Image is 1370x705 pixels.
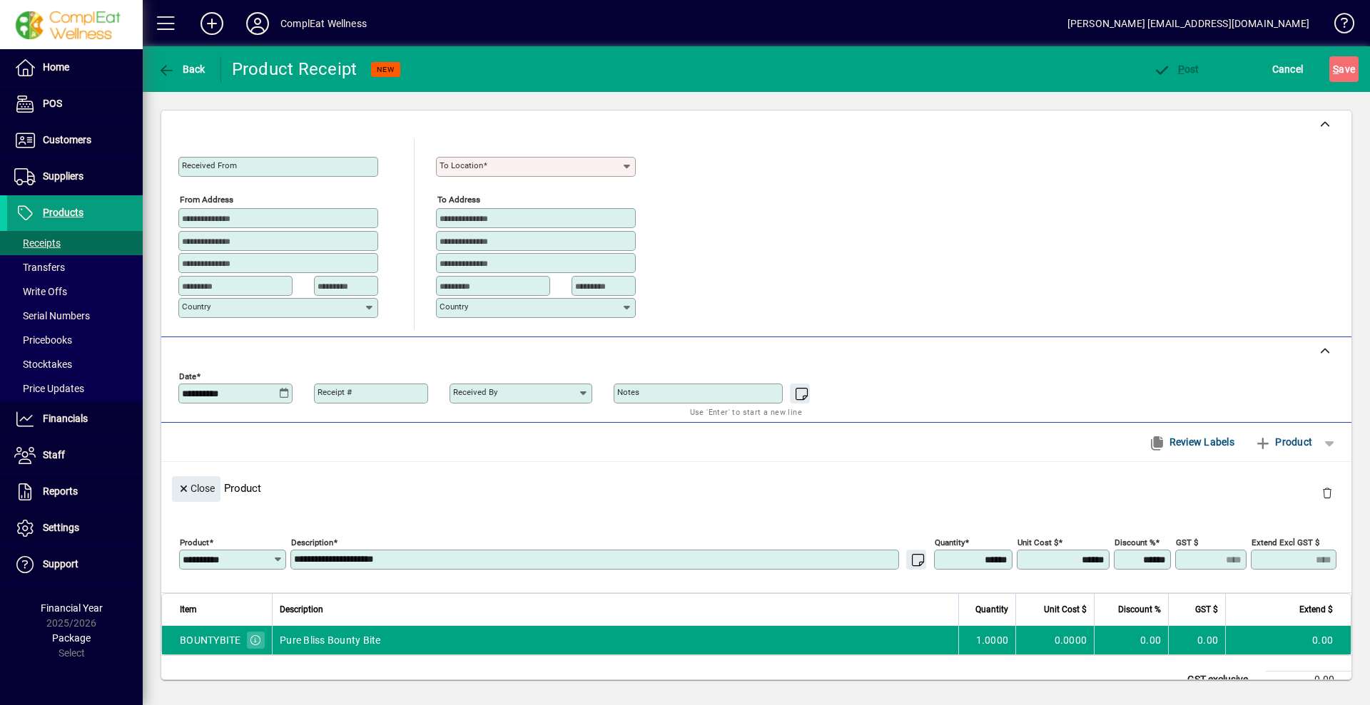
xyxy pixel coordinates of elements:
a: Stocktakes [7,352,143,376]
span: NEW [377,65,395,74]
span: Transfers [14,262,65,273]
mat-label: Product [180,537,209,547]
button: Add [189,11,235,36]
td: 0.00 [1225,626,1351,654]
mat-label: Receipt # [318,387,352,397]
span: Extend $ [1299,602,1333,617]
mat-label: GST $ [1176,537,1198,547]
span: Price Updates [14,383,84,394]
span: Financials [43,413,88,424]
a: Settings [7,510,143,546]
app-page-header-button: Delete [1310,486,1344,499]
mat-label: Unit Cost $ [1018,537,1058,547]
span: Back [158,63,205,75]
span: 0.0000 [1055,633,1087,647]
a: Knowledge Base [1324,3,1352,49]
div: ComplEat Wellness [280,12,367,35]
a: Write Offs [7,279,143,304]
mat-label: Country [182,302,210,312]
span: Settings [43,522,79,533]
span: Suppliers [43,170,83,182]
span: Discount % [1118,602,1161,617]
mat-hint: Use 'Enter' to start a new line [690,403,802,420]
span: Reports [43,485,78,497]
mat-label: Description [291,537,333,547]
div: Product Receipt [232,58,357,81]
span: Products [43,207,83,218]
span: Customers [43,134,91,145]
span: Quantity [975,602,1008,617]
span: GST $ [1195,602,1218,617]
span: Support [43,558,78,570]
a: Price Updates [7,376,143,401]
span: Pricebooks [14,334,72,346]
span: Financial Year [41,602,103,614]
app-page-header-button: Close [168,481,224,494]
span: Write Offs [14,286,67,297]
button: Close [172,476,220,502]
span: Staff [43,449,65,460]
button: Cancel [1269,56,1307,82]
mat-label: Received From [182,160,237,170]
span: POS [43,98,62,109]
span: ost [1153,63,1199,75]
span: Serial Numbers [14,310,90,321]
span: Description [280,602,323,617]
a: Transfers [7,255,143,279]
a: Serial Numbers [7,304,143,328]
mat-label: To location [440,160,483,170]
mat-label: Extend excl GST $ [1252,537,1319,547]
mat-label: Country [440,302,468,312]
span: Cancel [1272,58,1304,81]
a: Reports [7,474,143,510]
td: 0.00 [1168,626,1225,654]
button: Product [1247,429,1319,455]
mat-label: Discount % [1115,537,1155,547]
td: Pure Bliss Bounty Bite [272,626,958,654]
span: Home [43,61,69,73]
td: 0.00 [1266,671,1351,688]
span: Stocktakes [14,359,72,370]
a: Customers [7,123,143,158]
span: ave [1333,58,1355,81]
button: Delete [1310,476,1344,510]
button: Review Labels [1142,429,1240,455]
button: Post [1150,56,1203,82]
mat-label: Date [179,371,196,381]
span: Item [180,602,197,617]
span: Product [1254,431,1312,453]
mat-label: Quantity [935,537,965,547]
span: Package [52,632,91,644]
span: S [1333,63,1339,75]
a: Pricebooks [7,328,143,352]
button: Profile [235,11,280,36]
button: Back [154,56,209,82]
span: Close [178,477,215,500]
span: Unit Cost $ [1044,602,1087,617]
a: Home [7,50,143,86]
a: Staff [7,438,143,473]
mat-label: Received by [453,387,497,397]
div: BOUNTYBITE [180,633,241,647]
app-page-header-button: Back [143,56,221,82]
a: Suppliers [7,159,143,195]
a: Support [7,547,143,582]
button: Save [1329,56,1359,82]
td: 0.00 [1094,626,1168,654]
span: Review Labels [1148,431,1234,453]
td: 1.0000 [958,626,1015,654]
a: POS [7,86,143,122]
span: Receipts [14,237,61,249]
td: GST exclusive [1180,671,1266,688]
span: P [1178,63,1184,75]
mat-label: Notes [617,387,639,397]
div: Product [161,462,1351,514]
div: [PERSON_NAME] [EMAIL_ADDRESS][DOMAIN_NAME] [1067,12,1309,35]
a: Receipts [7,231,143,255]
a: Financials [7,401,143,437]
